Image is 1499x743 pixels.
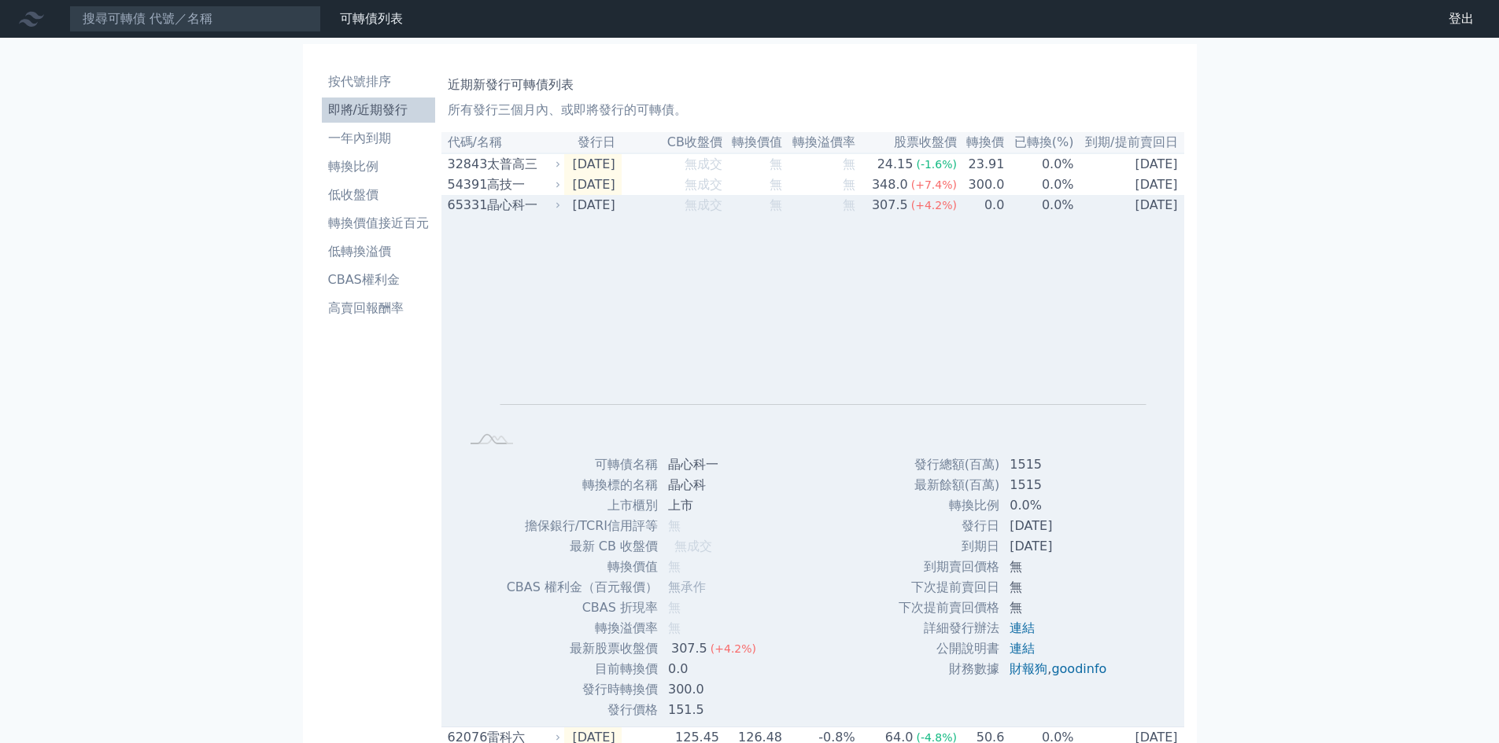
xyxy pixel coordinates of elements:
[911,199,957,211] span: (+4.2%)
[322,214,435,233] li: 轉換價值接近百元
[448,101,1178,120] p: 所有發行三個月內、或即將發行的可轉債。
[898,475,1000,495] td: 最新餘額(百萬)
[1000,516,1119,536] td: [DATE]
[506,618,659,638] td: 轉換溢價率
[668,559,681,574] span: 無
[506,679,659,700] td: 發行時轉換價
[506,475,659,495] td: 轉換標的名稱
[668,639,711,658] div: 307.5
[486,240,1146,428] g: Chart
[898,536,1000,557] td: 到期日
[869,196,911,215] div: 307.5
[659,454,769,475] td: 晶心科一
[506,516,659,536] td: 擔保銀行/TCRI信用評等
[898,454,1000,475] td: 發行總額(百萬)
[843,197,855,212] span: 無
[783,132,856,153] th: 轉換溢價率
[770,177,782,192] span: 無
[506,495,659,516] td: 上市櫃別
[506,454,659,475] td: 可轉債名稱
[322,97,435,123] a: 即將/近期發行
[322,154,435,179] a: 轉換比例
[711,642,756,655] span: (+4.2%)
[1075,153,1184,175] td: [DATE]
[322,267,435,292] a: CBAS權利金
[685,156,722,171] span: 無成交
[487,175,558,194] div: 高技一
[506,700,659,720] td: 發行價格
[340,11,403,26] a: 可轉債列表
[322,239,435,264] a: 低轉換溢價
[911,178,957,191] span: (+7.4%)
[322,126,435,151] a: 一年內到期
[1000,454,1119,475] td: 1515
[448,175,483,194] div: 54391
[448,75,1178,94] h1: 近期新發行可轉債列表
[898,659,1000,679] td: 財務數據
[843,156,855,171] span: 無
[668,620,681,635] span: 無
[1000,557,1119,577] td: 無
[1436,6,1486,31] a: 登出
[564,153,622,175] td: [DATE]
[723,132,783,153] th: 轉換價值
[322,211,435,236] a: 轉換價值接近百元
[668,600,681,615] span: 無
[659,700,769,720] td: 151.5
[898,516,1000,536] td: 發行日
[869,175,911,194] div: 348.0
[69,6,321,32] input: 搜尋可轉債 代號／名稱
[958,175,1005,195] td: 300.0
[322,186,435,204] li: 低收盤價
[1000,598,1119,618] td: 無
[1005,132,1074,153] th: 已轉換(%)
[506,659,659,679] td: 目前轉換價
[487,196,558,215] div: 晶心科一
[898,557,1000,577] td: 到期賣回價格
[1000,475,1119,495] td: 1515
[506,577,659,598] td: CBAS 權利金（百元報價）
[487,155,558,174] div: 太普高三
[898,638,1000,659] td: 公開說明書
[322,242,435,261] li: 低轉換溢價
[1000,659,1119,679] td: ,
[564,195,622,215] td: [DATE]
[564,132,622,153] th: 發行日
[1000,577,1119,598] td: 無
[770,197,782,212] span: 無
[898,618,1000,638] td: 詳細發行辦法
[506,557,659,577] td: 轉換價值
[1051,661,1106,676] a: goodinfo
[322,72,435,91] li: 按代號排序
[1075,132,1184,153] th: 到期/提前賣回日
[322,299,435,318] li: 高賣回報酬率
[322,182,435,208] a: 低收盤價
[898,577,1000,598] td: 下次提前賣回日
[685,177,722,192] span: 無成交
[1010,641,1035,656] a: 連結
[659,495,769,516] td: 上市
[448,196,483,215] div: 65331
[1005,175,1074,195] td: 0.0%
[898,598,1000,618] td: 下次提前賣回價格
[1010,620,1035,635] a: 連結
[1005,153,1074,175] td: 0.0%
[506,638,659,659] td: 最新股票收盤價
[958,153,1005,175] td: 23.91
[448,155,483,174] div: 32843
[1005,195,1074,215] td: 0.0%
[674,539,712,554] span: 無成交
[659,659,769,679] td: 0.0
[958,132,1005,153] th: 轉換價
[668,579,706,594] span: 無承作
[659,679,769,700] td: 300.0
[916,158,957,171] span: (-1.6%)
[843,177,855,192] span: 無
[1000,536,1119,557] td: [DATE]
[322,69,435,94] a: 按代號排序
[441,132,564,153] th: 代碼/名稱
[322,296,435,321] a: 高賣回報酬率
[322,270,435,289] li: CBAS權利金
[770,156,782,171] span: 無
[958,195,1005,215] td: 0.0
